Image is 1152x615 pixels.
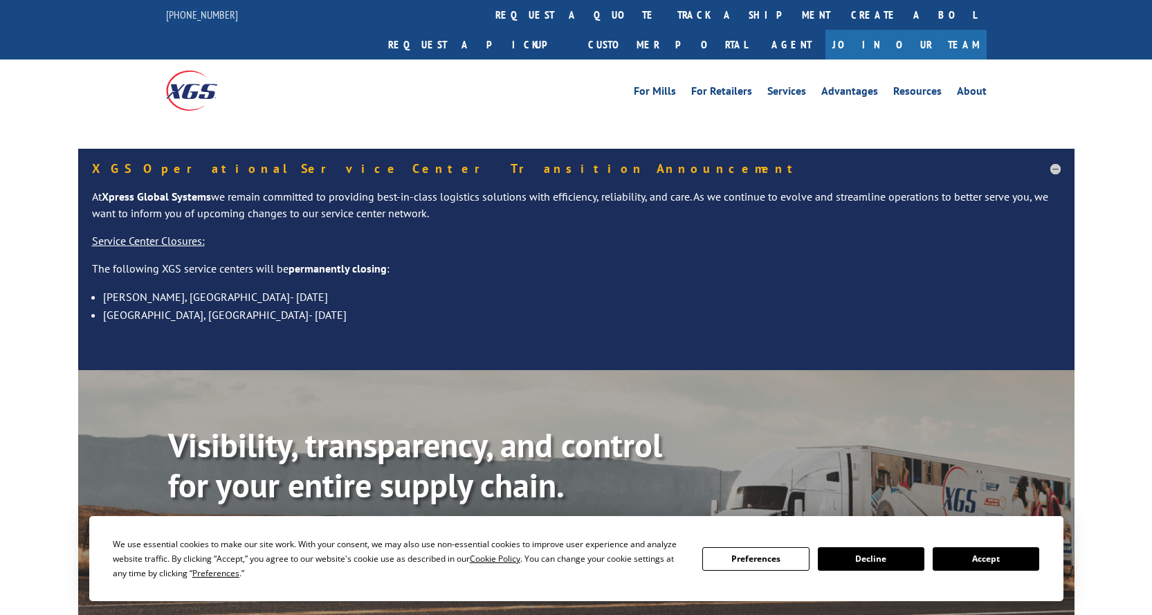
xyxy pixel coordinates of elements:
a: Services [767,86,806,101]
a: Request a pickup [378,30,578,59]
a: For Retailers [691,86,752,101]
p: At we remain committed to providing best-in-class logistics solutions with efficiency, reliabilit... [92,189,1061,233]
button: Decline [818,547,924,571]
a: Customer Portal [578,30,758,59]
strong: permanently closing [289,261,387,275]
a: For Mills [634,86,676,101]
button: Preferences [702,547,809,571]
span: Preferences [192,567,239,579]
h5: XGS Operational Service Center Transition Announcement [92,163,1061,175]
a: [PHONE_NUMBER] [166,8,238,21]
a: Resources [893,86,942,101]
a: Join Our Team [825,30,987,59]
li: [GEOGRAPHIC_DATA], [GEOGRAPHIC_DATA]- [DATE] [103,306,1061,324]
b: Visibility, transparency, and control for your entire supply chain. [168,423,662,506]
a: About [957,86,987,101]
li: [PERSON_NAME], [GEOGRAPHIC_DATA]- [DATE] [103,288,1061,306]
p: The following XGS service centers will be : [92,261,1061,288]
button: Accept [933,547,1039,571]
a: Agent [758,30,825,59]
div: Cookie Consent Prompt [89,516,1063,601]
div: We use essential cookies to make our site work. With your consent, we may also use non-essential ... [113,537,686,580]
u: Service Center Closures: [92,234,205,248]
strong: Xpress Global Systems [102,190,211,203]
span: Cookie Policy [470,553,520,564]
a: Advantages [821,86,878,101]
